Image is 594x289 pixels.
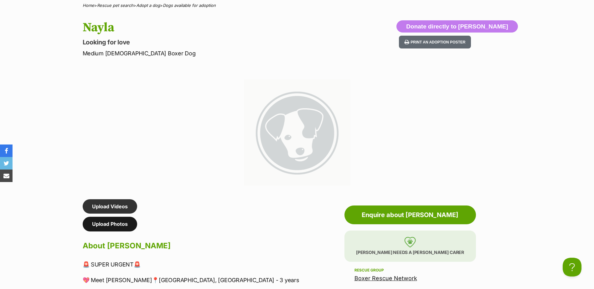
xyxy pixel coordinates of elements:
img: foster-care-31f2a1ccfb079a48fc4dc6d2a002ce68c6d2b76c7ccb9e0da61f6cd5abbf869a.svg [404,237,416,247]
div: > > > [67,3,527,8]
a: Upload Videos [83,199,137,214]
p: 💖 Meet [PERSON_NAME]📍[GEOGRAPHIC_DATA], [GEOGRAPHIC_DATA] - 3 years [83,276,341,284]
iframe: Help Scout Beacon - Open [563,258,581,276]
img: petrescue default image [244,79,350,186]
h1: Nayla [83,20,348,35]
a: Upload Photos [83,217,137,231]
h2: About [PERSON_NAME] [83,239,341,253]
p: 🚨 SUPER URGENT🚨 [83,260,341,269]
a: Adopt a dog [136,3,160,8]
a: Dogs available for adoption [163,3,216,8]
div: Rescue group [354,268,466,273]
p: Looking for love [83,38,348,47]
a: Enquire about [PERSON_NAME] [344,205,476,224]
p: Medium [DEMOGRAPHIC_DATA] Boxer Dog [83,49,348,58]
a: Home [83,3,94,8]
a: Rescue pet search [97,3,133,8]
button: Print an adoption poster [399,36,471,48]
a: Boxer Rescue Network [354,275,417,281]
button: Donate directly to [PERSON_NAME] [396,20,518,33]
p: [PERSON_NAME] needs a [PERSON_NAME] carer [344,231,476,262]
